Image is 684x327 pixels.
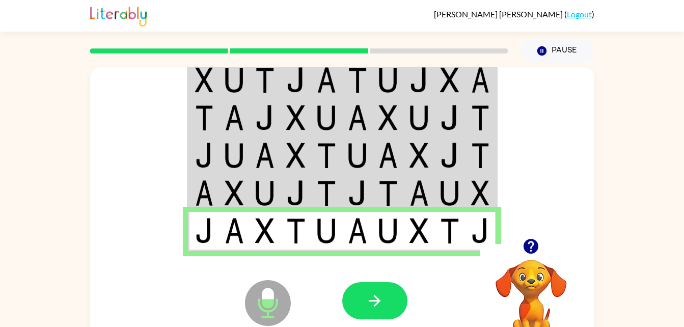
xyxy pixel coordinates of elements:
[317,143,336,168] img: t
[225,67,244,93] img: u
[440,180,459,206] img: u
[255,218,275,243] img: x
[348,218,367,243] img: a
[471,143,489,168] img: t
[440,218,459,243] img: t
[409,143,429,168] img: x
[440,67,459,93] img: x
[409,218,429,243] img: x
[195,105,213,130] img: t
[378,67,398,93] img: u
[378,218,398,243] img: u
[317,105,336,130] img: u
[255,67,275,93] img: t
[255,180,275,206] img: u
[471,180,489,206] img: x
[378,180,398,206] img: t
[225,105,244,130] img: a
[90,4,147,26] img: Literably
[409,67,429,93] img: j
[225,180,244,206] img: x
[195,218,213,243] img: j
[286,143,306,168] img: x
[255,105,275,130] img: j
[378,143,398,168] img: a
[286,180,306,206] img: j
[440,143,459,168] img: j
[317,180,336,206] img: t
[409,180,429,206] img: a
[195,67,213,93] img: x
[567,9,592,19] a: Logout
[317,218,336,243] img: u
[195,180,213,206] img: a
[521,39,594,63] button: Pause
[195,143,213,168] img: j
[225,218,244,243] img: a
[471,67,489,93] img: a
[409,105,429,130] img: u
[255,143,275,168] img: a
[378,105,398,130] img: x
[434,9,564,19] span: [PERSON_NAME] [PERSON_NAME]
[471,218,489,243] img: j
[434,9,594,19] div: ( )
[348,180,367,206] img: j
[440,105,459,130] img: j
[317,67,336,93] img: a
[348,143,367,168] img: u
[286,105,306,130] img: x
[471,105,489,130] img: t
[348,67,367,93] img: t
[348,105,367,130] img: a
[286,218,306,243] img: t
[225,143,244,168] img: u
[286,67,306,93] img: j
